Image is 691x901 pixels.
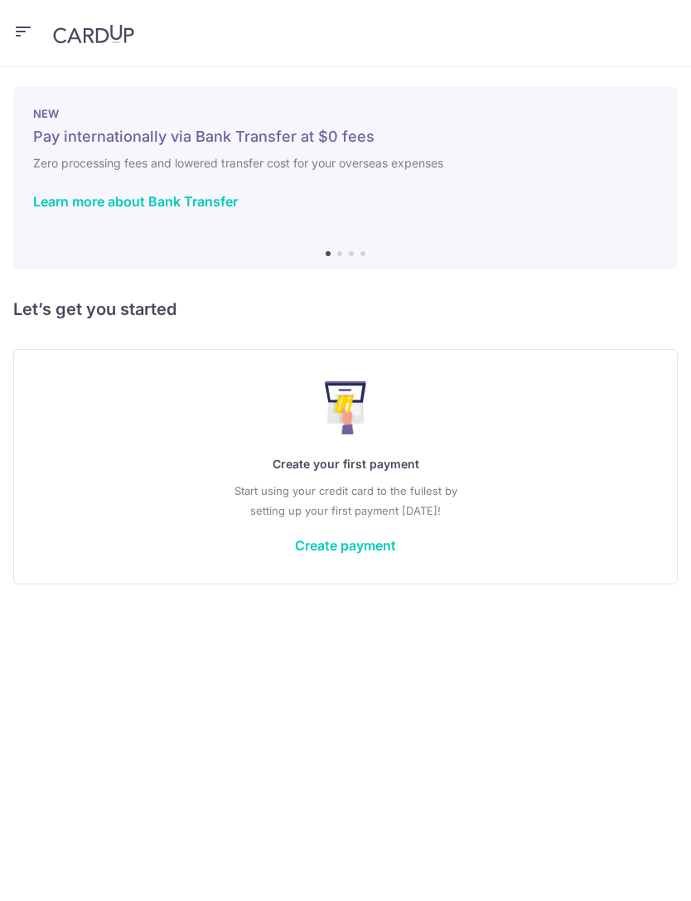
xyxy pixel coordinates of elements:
[33,107,658,120] p: NEW
[33,153,658,173] h6: Zero processing fees and lowered transfer cost for your overseas expenses
[47,454,644,474] p: Create your first payment
[53,24,134,44] img: CardUp
[325,381,367,434] img: Make Payment
[33,193,238,210] a: Learn more about Bank Transfer
[295,537,396,554] a: Create payment
[47,481,644,521] p: Start using your credit card to the fullest by setting up your first payment [DATE]!
[33,127,658,147] h5: Pay internationally via Bank Transfer at $0 fees
[13,296,678,322] h5: Let’s get you started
